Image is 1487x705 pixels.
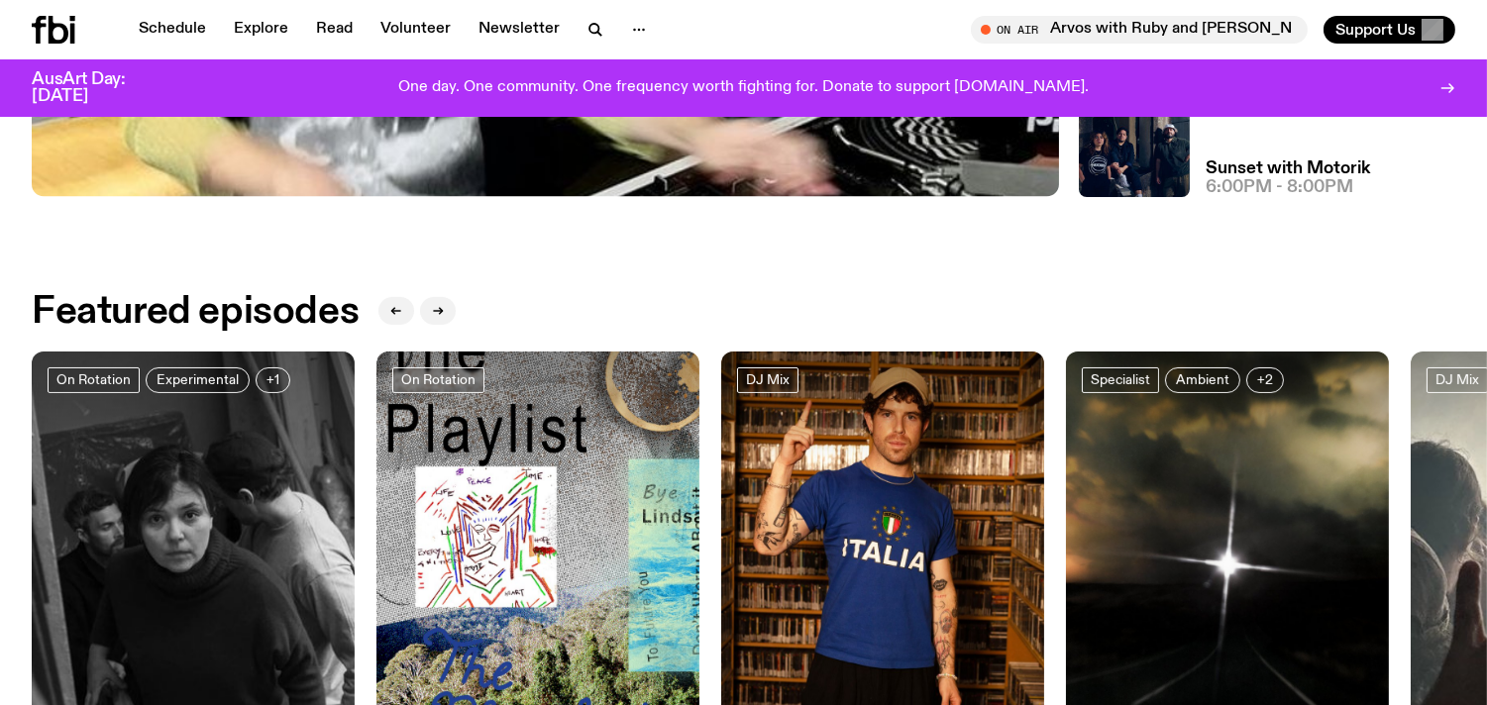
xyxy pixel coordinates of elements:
[1324,16,1455,44] button: Support Us
[56,372,131,387] span: On Rotation
[157,372,239,387] span: Experimental
[1165,367,1240,393] a: Ambient
[304,16,365,44] a: Read
[127,16,218,44] a: Schedule
[1435,372,1479,387] span: DJ Mix
[1335,21,1416,39] span: Support Us
[1176,372,1229,387] span: Ambient
[1206,160,1370,177] a: Sunset with Motorik
[1246,367,1284,393] button: +2
[971,16,1308,44] button: On AirArvos with Ruby and [PERSON_NAME]
[1091,372,1150,387] span: Specialist
[48,367,140,393] a: On Rotation
[392,367,484,393] a: On Rotation
[746,372,790,387] span: DJ Mix
[1206,179,1353,196] span: 6:00pm - 8:00pm
[32,294,359,330] h2: Featured episodes
[32,71,159,105] h3: AusArt Day: [DATE]
[1082,367,1159,393] a: Specialist
[401,372,476,387] span: On Rotation
[222,16,300,44] a: Explore
[369,16,463,44] a: Volunteer
[146,367,250,393] a: Experimental
[266,372,279,387] span: +1
[398,79,1089,97] p: One day. One community. One frequency worth fighting for. Donate to support [DOMAIN_NAME].
[737,367,798,393] a: DJ Mix
[1257,372,1273,387] span: +2
[256,367,290,393] button: +1
[467,16,572,44] a: Newsletter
